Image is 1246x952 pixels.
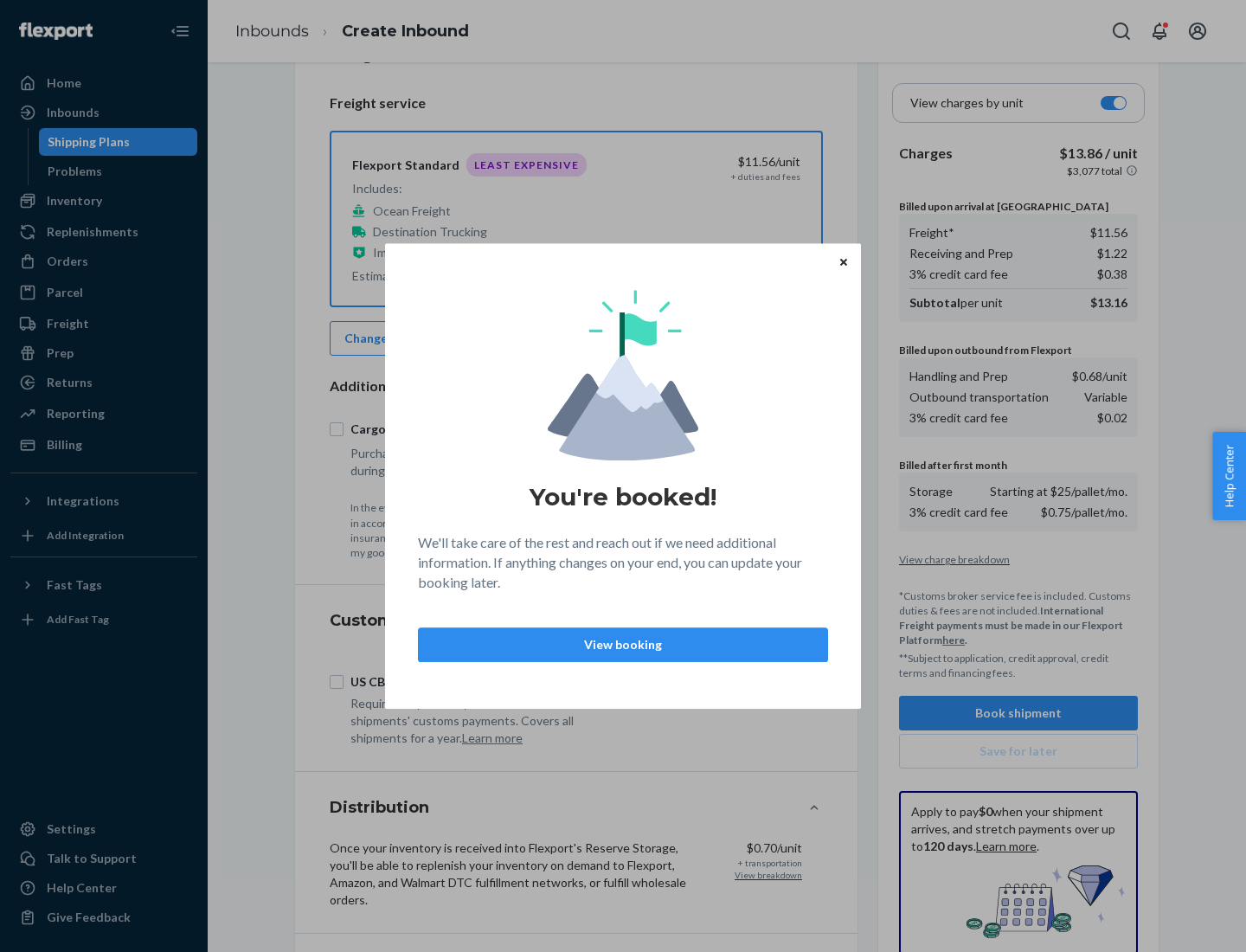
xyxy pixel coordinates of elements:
h1: You're booked! [530,481,716,512]
p: View booking [433,636,813,653]
button: View booking [418,627,828,662]
button: Close [835,252,852,271]
p: We'll take care of the rest and reach out if we need additional information. If anything changes ... [418,533,828,593]
img: svg+xml,%3Csvg%20viewBox%3D%220%200%20174%20197%22%20fill%3D%22none%22%20xmlns%3D%22http%3A%2F%2F... [548,290,698,460]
